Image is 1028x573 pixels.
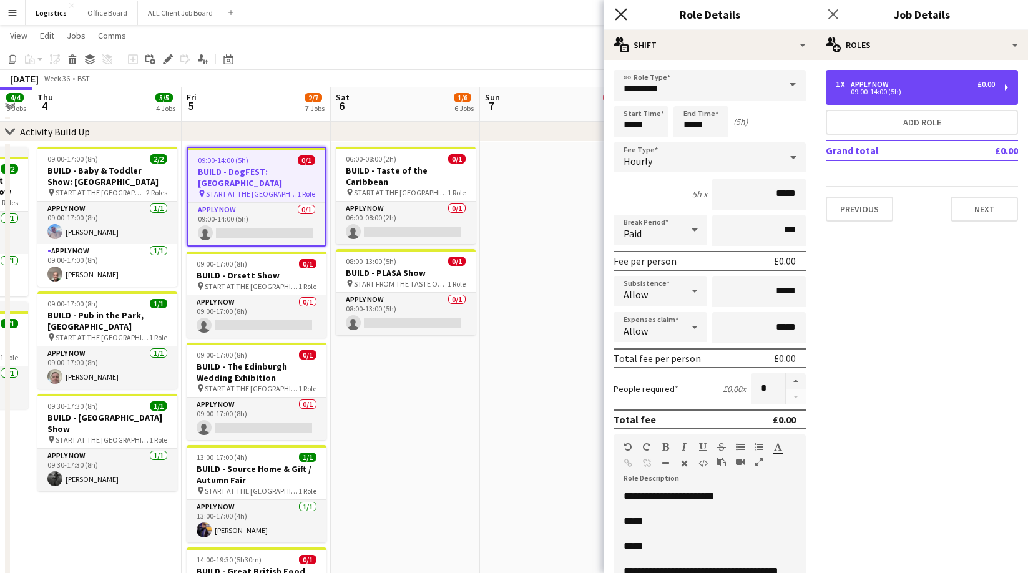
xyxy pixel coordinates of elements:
[37,147,177,286] app-job-card: 09:00-17:00 (8h)2/2BUILD - Baby & Toddler Show: [GEOGRAPHIC_DATA] START AT THE [GEOGRAPHIC_DATA]2...
[717,442,726,452] button: Strikethrough
[773,413,796,426] div: £0.00
[20,125,90,138] div: Activity Build Up
[56,435,149,444] span: START AT THE [GEOGRAPHIC_DATA]
[149,333,167,342] span: 1 Role
[826,140,959,160] td: Grand total
[336,267,476,278] h3: BUILD - PLASA Show
[680,458,688,468] button: Clear Formatting
[692,189,707,200] div: 5h x
[680,442,688,452] button: Italic
[37,165,177,187] h3: BUILD - Baby & Toddler Show: [GEOGRAPHIC_DATA]
[146,188,167,197] span: 2 Roles
[62,27,91,44] a: Jobs
[604,6,816,22] h3: Role Details
[37,291,177,389] app-job-card: 09:00-17:00 (8h)1/1BUILD - Pub in the Park, [GEOGRAPHIC_DATA] START AT THE [GEOGRAPHIC_DATA]1 Rol...
[736,457,745,467] button: Insert video
[5,27,32,44] a: View
[47,154,98,164] span: 09:00-17:00 (8h)
[774,255,796,267] div: £0.00
[336,165,476,187] h3: BUILD - Taste of the Caribbean
[37,202,177,244] app-card-role: APPLY NOW1/109:00-17:00 (8h)[PERSON_NAME]
[642,442,651,452] button: Redo
[448,188,466,197] span: 1 Role
[56,188,146,197] span: START AT THE [GEOGRAPHIC_DATA]
[614,352,701,365] div: Total fee per person
[6,93,24,102] span: 4/4
[826,110,1018,135] button: Add role
[614,413,656,426] div: Total fee
[138,1,223,25] button: ALL Client Job Board
[755,457,763,467] button: Fullscreen
[816,6,1028,22] h3: Job Details
[40,30,54,41] span: Edit
[297,189,315,198] span: 1 Role
[187,92,197,103] span: Fri
[77,1,138,25] button: Office Board
[185,99,197,113] span: 5
[37,310,177,332] h3: BUILD - Pub in the Park, [GEOGRAPHIC_DATA]
[454,93,471,102] span: 1/6
[959,140,1018,160] td: £0.00
[624,325,648,337] span: Allow
[187,252,326,338] app-job-card: 09:00-17:00 (8h)0/1BUILD - Orsett Show START AT THE [GEOGRAPHIC_DATA]1 RoleAPPLY NOW0/109:00-17:0...
[336,92,350,103] span: Sat
[624,288,648,301] span: Allow
[354,188,448,197] span: START AT THE [GEOGRAPHIC_DATA]
[483,99,500,113] span: 7
[198,155,248,165] span: 09:00-14:00 (5h)
[836,80,851,89] div: 1 x
[36,99,53,113] span: 4
[336,249,476,335] app-job-card: 08:00-13:00 (5h)0/1BUILD - PLASA Show START FROM THE TASTE OF THE CARIBBEAN1 RoleAPPLY NOW0/108:0...
[774,352,796,365] div: £0.00
[41,74,72,83] span: Week 36
[197,453,247,462] span: 13:00-17:00 (4h)
[733,116,748,127] div: (5h)
[150,299,167,308] span: 1/1
[298,384,316,393] span: 1 Role
[717,457,726,467] button: Paste as plain text
[197,350,247,360] span: 09:00-17:00 (8h)
[298,486,316,496] span: 1 Role
[47,401,98,411] span: 09:30-17:30 (8h)
[47,299,98,308] span: 09:00-17:00 (8h)
[334,99,350,113] span: 6
[298,155,315,165] span: 0/1
[299,555,316,564] span: 0/1
[149,435,167,444] span: 1 Role
[661,458,670,468] button: Horizontal Line
[346,257,396,266] span: 08:00-13:00 (5h)
[1,164,18,174] span: 2/2
[10,72,39,85] div: [DATE]
[187,445,326,542] div: 13:00-17:00 (4h)1/1BUILD - Source Home & Gift / Autumn Fair START AT THE [GEOGRAPHIC_DATA]1 RoleA...
[187,343,326,440] app-job-card: 09:00-17:00 (8h)0/1BUILD - The Edinburgh Wedding Exhibition START AT THE [GEOGRAPHIC_DATA]1 RoleA...
[448,279,466,288] span: 1 Role
[299,259,316,268] span: 0/1
[197,555,262,564] span: 14:00-19:30 (5h30m)
[56,333,149,342] span: START AT THE [GEOGRAPHIC_DATA]
[755,442,763,452] button: Ordered List
[336,147,476,244] app-job-card: 06:00-08:00 (2h)0/1BUILD - Taste of the Caribbean START AT THE [GEOGRAPHIC_DATA]1 RoleAPPLY NOW0/...
[197,259,247,268] span: 09:00-17:00 (8h)
[1,319,18,328] span: 1/1
[661,442,670,452] button: Bold
[150,401,167,411] span: 1/1
[826,197,893,222] button: Previous
[614,255,677,267] div: Fee per person
[187,147,326,247] app-job-card: 09:00-14:00 (5h)0/1BUILD - DogFEST: [GEOGRAPHIC_DATA] START AT THE [GEOGRAPHIC_DATA]1 RoleAPPLY N...
[951,197,1018,222] button: Next
[205,486,298,496] span: START AT THE [GEOGRAPHIC_DATA]
[187,398,326,440] app-card-role: APPLY NOW0/109:00-17:00 (8h)
[187,361,326,383] h3: BUILD - The Edinburgh Wedding Exhibition
[816,30,1028,60] div: Roles
[299,350,316,360] span: 0/1
[205,384,298,393] span: START AT THE [GEOGRAPHIC_DATA]
[37,244,177,286] app-card-role: APPLY NOW1/109:00-17:00 (8h)[PERSON_NAME]
[37,412,177,434] h3: BUILD - [GEOGRAPHIC_DATA] Show
[454,104,474,113] div: 6 Jobs
[205,282,298,291] span: START AT THE [GEOGRAPHIC_DATA]
[614,383,678,394] label: People required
